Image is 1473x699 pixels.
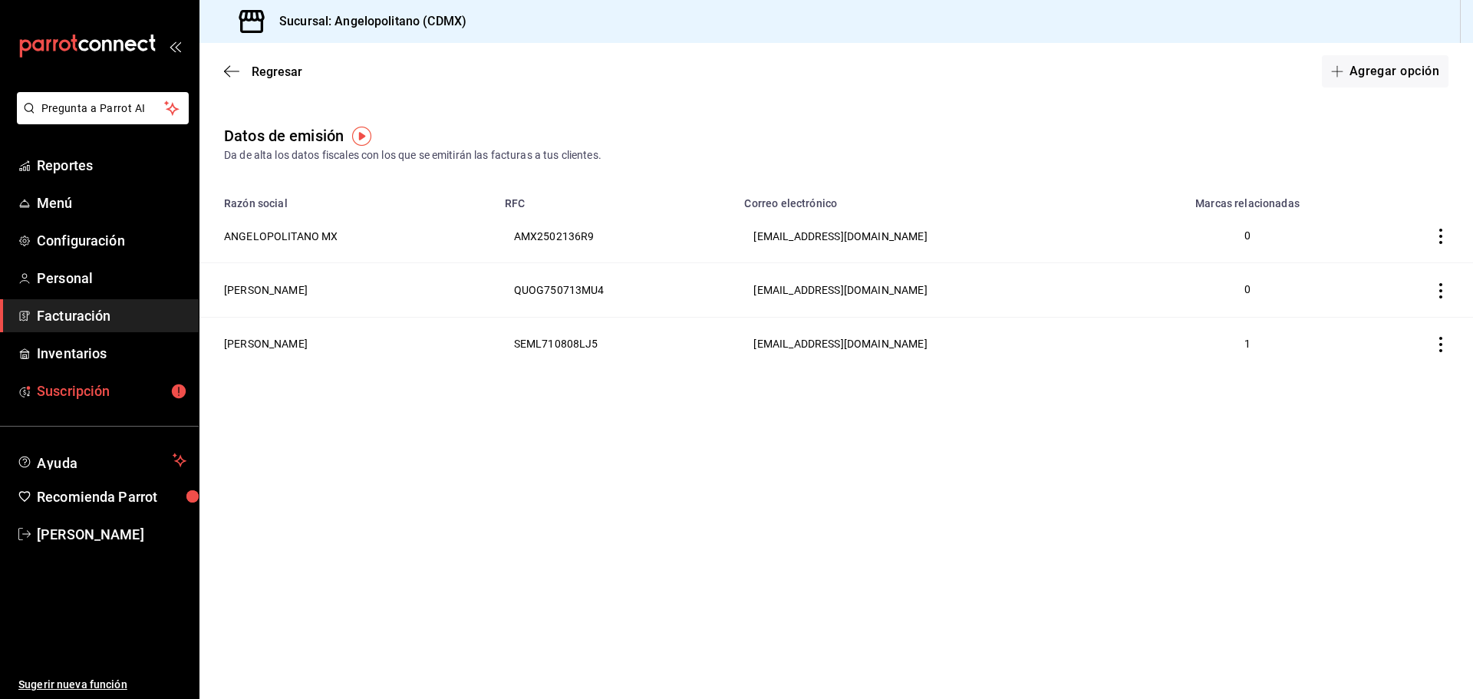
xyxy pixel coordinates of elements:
th: [EMAIL_ADDRESS][DOMAIN_NAME] [735,317,1132,371]
span: Regresar [252,64,302,79]
img: Tooltip marker [352,127,371,146]
button: Regresar [224,64,302,79]
th: RFC [496,188,736,209]
button: Agregar opción [1322,55,1448,87]
th: Razón social [199,188,496,209]
span: Recomienda Parrot [37,486,186,507]
span: Facturación [37,305,186,326]
div: Datos de emisión [224,124,344,147]
p: 1 [1150,336,1344,352]
span: Suscripción [37,381,186,401]
span: Sugerir nueva función [18,677,186,693]
th: [EMAIL_ADDRESS][DOMAIN_NAME] [735,209,1132,263]
th: Marcas relacionadas [1132,188,1363,209]
span: Ayuda [37,451,166,470]
h3: Sucursal: Angelopolitano (CDMX) [267,12,466,31]
th: [PERSON_NAME] [199,317,496,371]
p: 0 [1150,228,1344,244]
th: [EMAIL_ADDRESS][DOMAIN_NAME] [735,263,1132,317]
span: Pregunta a Parrot AI [41,101,165,117]
th: [PERSON_NAME] [199,263,496,317]
th: SEML710808LJ5 [496,317,736,371]
th: AMX2502136R9 [496,209,736,263]
button: Pregunta a Parrot AI [17,92,189,124]
a: Pregunta a Parrot AI [11,111,189,127]
span: Menú [37,193,186,213]
button: open_drawer_menu [169,40,181,52]
th: Correo electrónico [735,188,1132,209]
th: ANGELOPOLITANO MX [199,209,496,263]
span: Configuración [37,230,186,251]
div: Da de alta los datos fiscales con los que se emitirán las facturas a tus clientes. [224,147,1448,163]
span: Inventarios [37,343,186,364]
p: 0 [1150,282,1344,298]
span: Personal [37,268,186,289]
span: Reportes [37,155,186,176]
span: [PERSON_NAME] [37,524,186,545]
th: QUOG750713MU4 [496,263,736,317]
